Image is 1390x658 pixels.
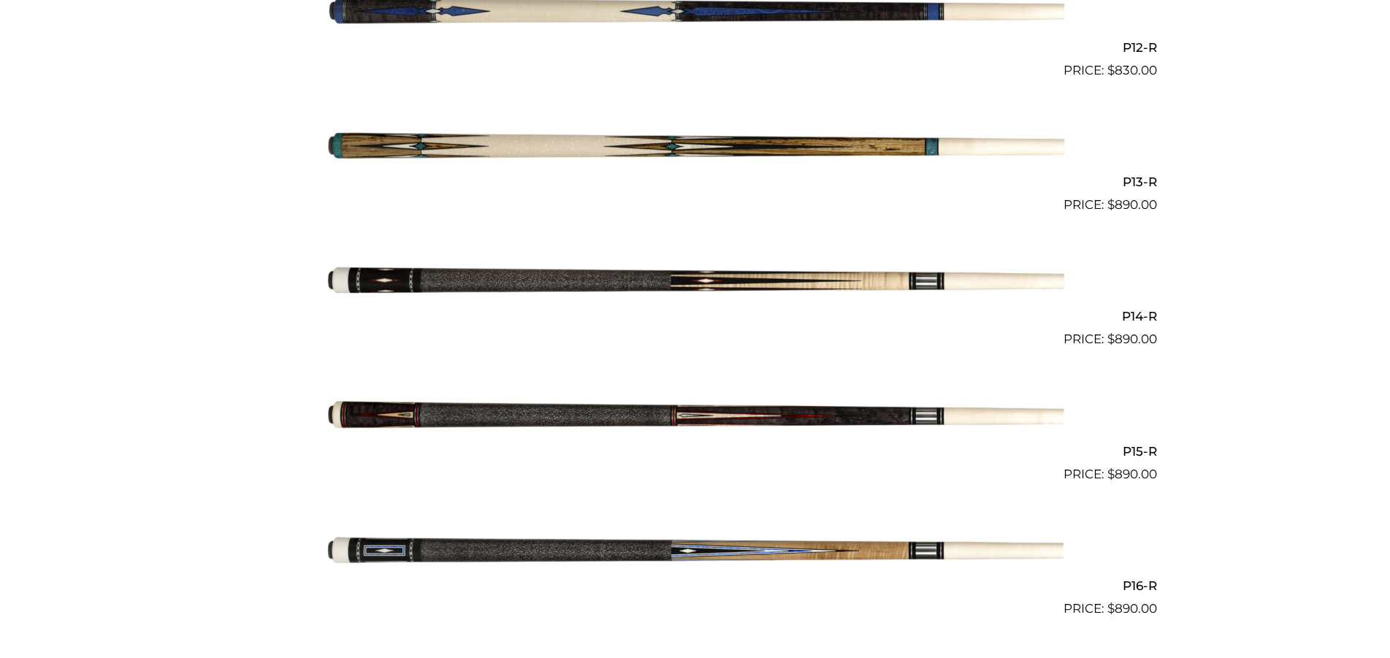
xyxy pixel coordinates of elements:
[1107,467,1157,481] bdi: 890.00
[327,221,1064,343] img: P14-R
[1107,601,1157,616] bdi: 890.00
[234,437,1157,464] h2: P15-R
[1107,332,1157,346] bdi: 890.00
[1107,197,1115,212] span: $
[1107,63,1157,77] bdi: 830.00
[234,490,1157,619] a: P16-R $890.00
[1107,197,1157,212] bdi: 890.00
[327,355,1064,478] img: P15-R
[234,355,1157,483] a: P15-R $890.00
[327,490,1064,613] img: P16-R
[234,221,1157,349] a: P14-R $890.00
[234,573,1157,600] h2: P16-R
[327,86,1064,209] img: P13-R
[1107,601,1115,616] span: $
[234,34,1157,61] h2: P12-R
[1107,332,1115,346] span: $
[234,86,1157,215] a: P13-R $890.00
[234,303,1157,330] h2: P14-R
[1107,63,1115,77] span: $
[1107,467,1115,481] span: $
[234,169,1157,196] h2: P13-R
